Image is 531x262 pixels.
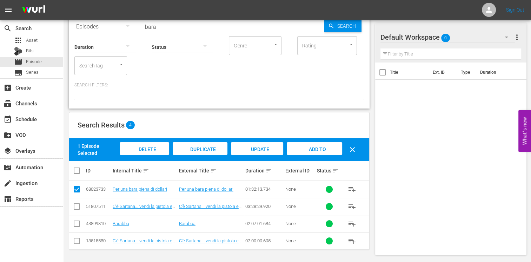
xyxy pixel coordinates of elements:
span: Create [4,84,12,92]
span: Episode [26,58,42,65]
div: Internal Title [113,166,177,175]
span: menu [4,6,13,14]
button: Open Feedback Widget [518,110,531,152]
button: more_vert [513,29,521,46]
div: None [285,238,315,243]
button: clear [344,141,361,158]
span: Overlays [4,147,12,155]
div: 02:07:01.684 [245,221,283,226]
span: Add to Workspace [297,146,332,165]
span: Search [4,24,12,33]
div: ID [86,168,111,173]
span: Automation [4,163,12,172]
a: Sign Out [506,7,524,13]
a: Barabba [179,221,195,226]
span: Search [334,20,361,32]
span: create [4,179,12,188]
div: 51807511 [86,204,111,209]
span: clear [348,145,357,154]
button: Search [324,20,361,32]
div: Episodes [74,17,136,37]
span: sort [143,168,149,174]
button: playlist_add [344,198,360,215]
a: Per una bara piena di dollari [179,186,233,192]
button: Open [272,41,279,48]
button: Open [348,41,354,48]
div: 68023733 [86,186,111,192]
a: Barabba [113,221,129,226]
span: playlist_add [348,220,356,228]
div: External ID [285,168,315,173]
span: Delete Episodes [131,146,159,165]
span: Reports [4,195,12,203]
button: Delete Episodes [120,142,169,155]
button: Duplicate Episode [173,142,227,155]
div: None [285,204,315,209]
span: sort [210,168,217,174]
span: playlist_add [348,202,356,211]
button: Update Metadata [231,142,284,155]
span: Schedule [4,115,12,124]
span: 0 [441,31,450,45]
span: 4 [126,121,135,129]
span: sort [266,168,272,174]
div: 02:00:00.605 [245,238,283,243]
span: sort [332,168,339,174]
div: 13515580 [86,238,111,243]
th: Title [390,63,429,82]
div: None [285,186,315,192]
span: Update Metadata [242,146,272,165]
div: Bits [14,47,22,55]
span: Episode [14,58,22,66]
button: playlist_add [344,215,360,232]
span: more_vert [513,33,521,41]
a: C'è Sartana... vendi la pistola e comprati la bara! [113,238,175,249]
div: 03:28:29.920 [245,204,283,209]
div: None [285,221,315,226]
span: Series [14,68,22,77]
th: Duration [476,63,518,82]
span: VOD [4,131,12,139]
a: C'è Sartana... vendi la pistola e comprati la bara! [179,238,241,249]
img: ans4CAIJ8jUAAAAAAAAAAAAAAAAAAAAAAAAgQb4GAAAAAAAAAAAAAAAAAAAAAAAAJMjXAAAAAAAAAAAAAAAAAAAAAAAAgAT5G... [17,2,51,18]
div: 01:32:13.734 [245,186,283,192]
button: Open [118,61,125,68]
div: Default Workspace [380,27,515,47]
a: C'è Sartana... vendi la pistola e comprati la bara! [179,204,241,214]
span: playlist_add [348,237,356,245]
div: Status [317,166,341,175]
p: Search Filters: [74,82,364,88]
div: External Title [179,166,243,175]
button: Add to Workspace [287,142,342,155]
span: Series [26,69,39,76]
div: 1 Episode Selected [78,143,118,157]
button: playlist_add [344,232,360,249]
span: Channels [4,99,12,108]
span: Duplicate Episode [185,146,216,165]
span: Asset [14,36,22,45]
th: Ext. ID [429,63,457,82]
div: Duration [245,166,283,175]
span: Bits [26,47,34,54]
span: playlist_add [348,185,356,194]
a: Per una bara piena di dollari [113,186,167,192]
button: playlist_add [344,181,360,198]
span: Search Results [78,121,125,129]
div: 43899810 [86,221,111,226]
span: Asset [26,37,38,44]
th: Type [457,63,476,82]
a: C'è Sartana... vendi la pistola e comprati la bara! [113,204,175,214]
